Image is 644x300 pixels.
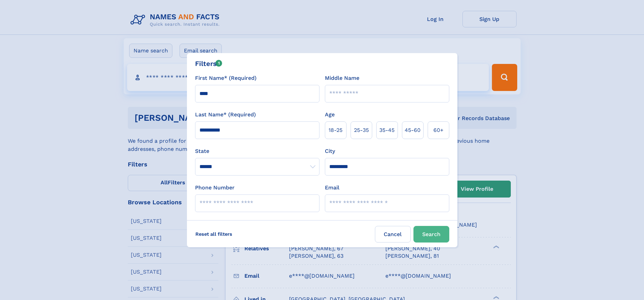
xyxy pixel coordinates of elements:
label: Last Name* (Required) [195,111,256,119]
button: Search [413,226,449,243]
span: 45‑60 [405,126,421,134]
div: Filters [195,59,222,69]
span: 25‑35 [354,126,369,134]
label: State [195,147,319,155]
label: Email [325,184,339,192]
label: Reset all filters [191,226,237,242]
label: Age [325,111,335,119]
label: Cancel [375,226,411,243]
label: City [325,147,335,155]
span: 60+ [433,126,444,134]
span: 35‑45 [379,126,395,134]
label: First Name* (Required) [195,74,257,82]
label: Phone Number [195,184,235,192]
span: 18‑25 [329,126,342,134]
label: Middle Name [325,74,359,82]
